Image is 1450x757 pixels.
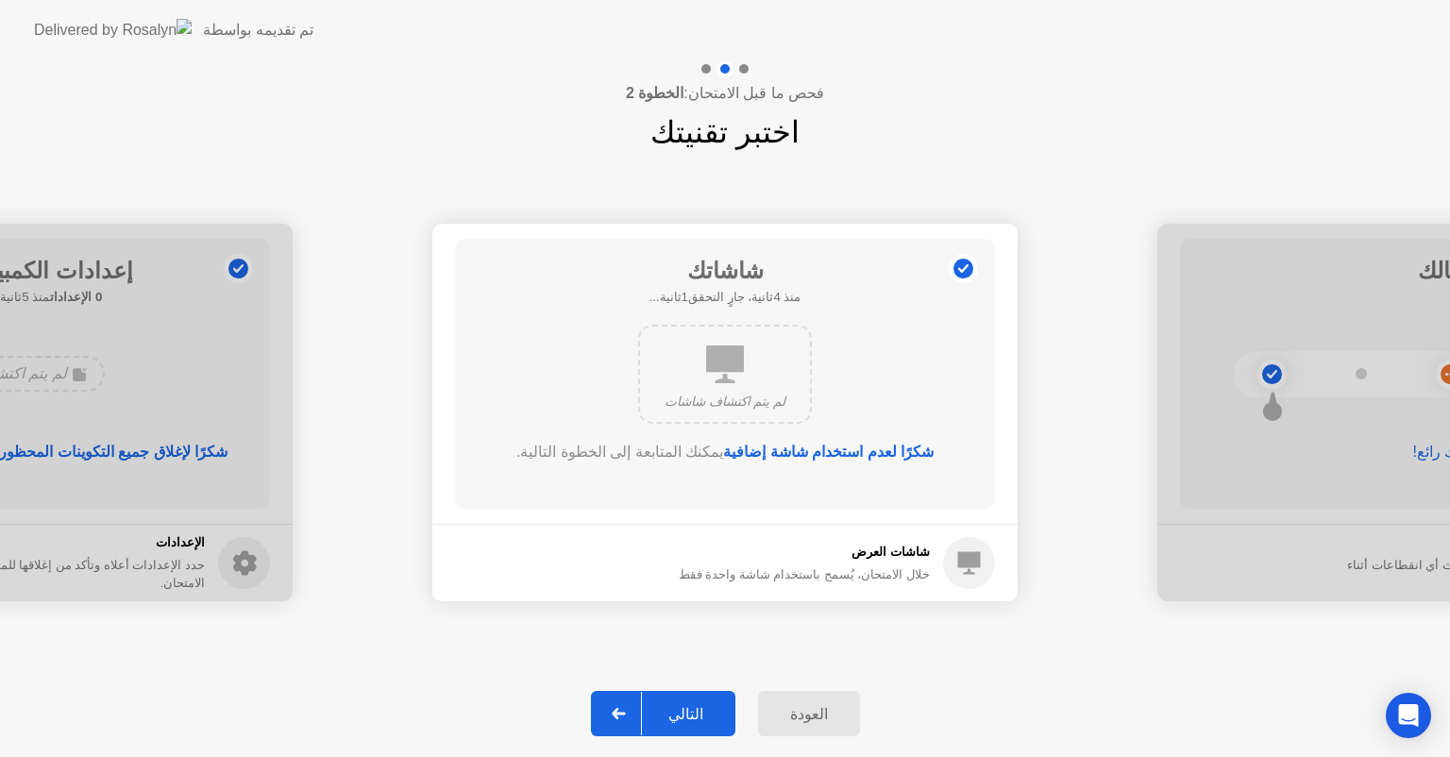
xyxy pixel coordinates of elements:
[679,543,930,562] h5: شاشات العرض
[591,691,735,736] button: التالي
[758,691,860,736] button: العودة
[1386,693,1431,738] div: Open Intercom Messenger
[203,19,313,42] div: تم تقديمه بواسطة
[509,441,941,463] div: يمكنك المتابعة إلى الخطوة التالية.
[764,705,854,723] div: العودة
[655,393,795,412] div: لم يتم اكتشاف شاشات
[649,254,801,288] h1: شاشاتك
[649,288,801,307] h5: منذ 4ثانية، جارٍ التحقق1ثانية...
[34,19,192,41] img: Delivered by Rosalyn
[723,444,934,460] b: شكرًا لعدم استخدام شاشة إضافية
[650,109,800,155] h1: اختبر تقنيتك
[626,82,824,105] h4: فحص ما قبل الامتحان:
[626,85,683,101] b: الخطوة 2
[679,565,930,583] div: خلال الامتحان، يُسمح باستخدام شاشة واحدة فقط
[642,705,730,723] div: التالي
